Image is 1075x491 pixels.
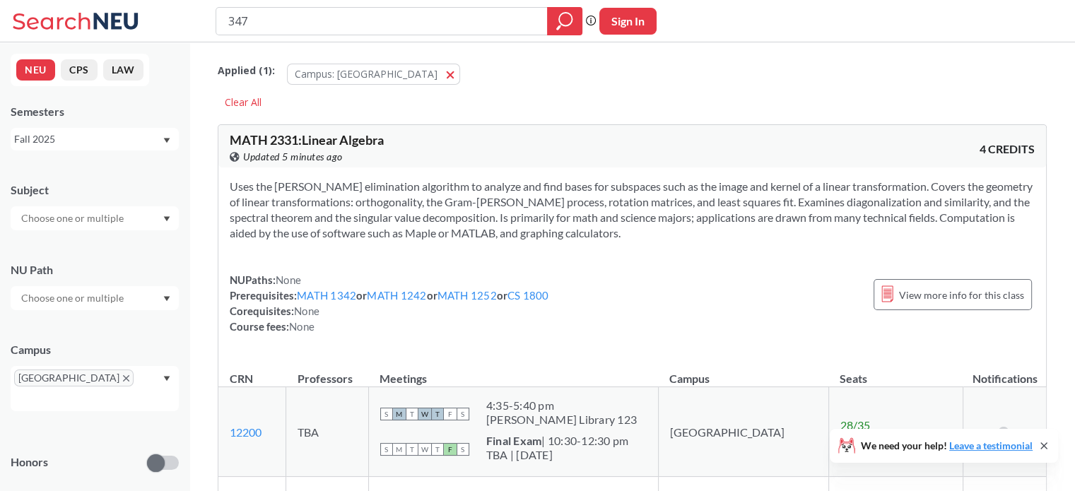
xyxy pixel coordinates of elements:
div: CRN [230,371,253,386]
a: 12200 [230,425,262,439]
span: [GEOGRAPHIC_DATA]X to remove pill [14,369,134,386]
div: NU Path [11,262,179,278]
span: 4 CREDITS [980,141,1035,157]
span: T [406,408,418,420]
svg: magnifying glass [556,11,573,31]
span: T [431,443,444,456]
a: MATH 1252 [437,289,497,302]
span: None [276,273,301,286]
span: MATH 2331 : Linear Algebra [230,132,384,148]
span: T [431,408,444,420]
button: Sign In [599,8,657,35]
span: None [289,320,315,333]
svg: Dropdown arrow [163,376,170,381]
div: [PERSON_NAME] Library 123 [486,413,637,427]
p: Honors [11,454,48,471]
button: NEU [16,59,55,81]
div: 4:35 - 5:40 pm [486,398,637,413]
input: Choose one or multiple [14,210,133,227]
span: S [457,408,469,420]
div: Fall 2025Dropdown arrow [11,128,179,150]
button: Campus: [GEOGRAPHIC_DATA] [287,64,460,85]
span: M [393,443,406,456]
b: Final Exam [486,434,542,447]
div: Dropdown arrow [11,286,179,310]
th: Meetings [368,357,658,387]
span: None [294,304,319,317]
svg: Dropdown arrow [163,216,170,222]
td: TBA [286,387,368,477]
span: We need your help! [861,441,1033,451]
div: NUPaths: Prerequisites: or or or Corequisites: Course fees: [230,272,549,334]
span: T [406,443,418,456]
div: [GEOGRAPHIC_DATA]X to remove pillDropdown arrow [11,366,179,411]
div: Campus [11,342,179,357]
th: Notifications [963,357,1046,387]
a: MATH 1242 [367,289,426,302]
div: | 10:30-12:30 pm [486,434,629,448]
a: Leave a testimonial [949,439,1033,451]
th: Seats [828,357,963,387]
input: Class, professor, course number, "phrase" [227,9,537,33]
span: F [444,443,457,456]
span: View more info for this class [899,286,1024,304]
div: TBA | [DATE] [486,448,629,462]
span: S [380,443,393,456]
span: S [380,408,393,420]
span: Campus: [GEOGRAPHIC_DATA] [295,67,437,81]
a: MATH 1342 [297,289,356,302]
div: Semesters [11,104,179,119]
td: [GEOGRAPHIC_DATA] [658,387,828,477]
div: Fall 2025 [14,131,162,147]
input: Choose one or multiple [14,290,133,307]
span: Applied ( 1 ): [218,63,275,78]
span: Updated 5 minutes ago [243,149,343,165]
div: magnifying glass [547,7,582,35]
a: CS 1800 [507,289,549,302]
span: 28 / 35 [840,418,870,432]
span: M [393,408,406,420]
span: W [418,443,431,456]
svg: Dropdown arrow [163,296,170,302]
section: Uses the [PERSON_NAME] elimination algorithm to analyze and find bases for subspaces such as the ... [230,179,1035,241]
th: Campus [658,357,828,387]
button: LAW [103,59,143,81]
th: Professors [286,357,368,387]
svg: X to remove pill [123,375,129,381]
svg: Dropdown arrow [163,138,170,143]
div: Clear All [218,92,269,113]
button: CPS [61,59,98,81]
span: W [418,408,431,420]
div: Subject [11,182,179,198]
span: S [457,443,469,456]
div: Dropdown arrow [11,206,179,230]
span: F [444,408,457,420]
